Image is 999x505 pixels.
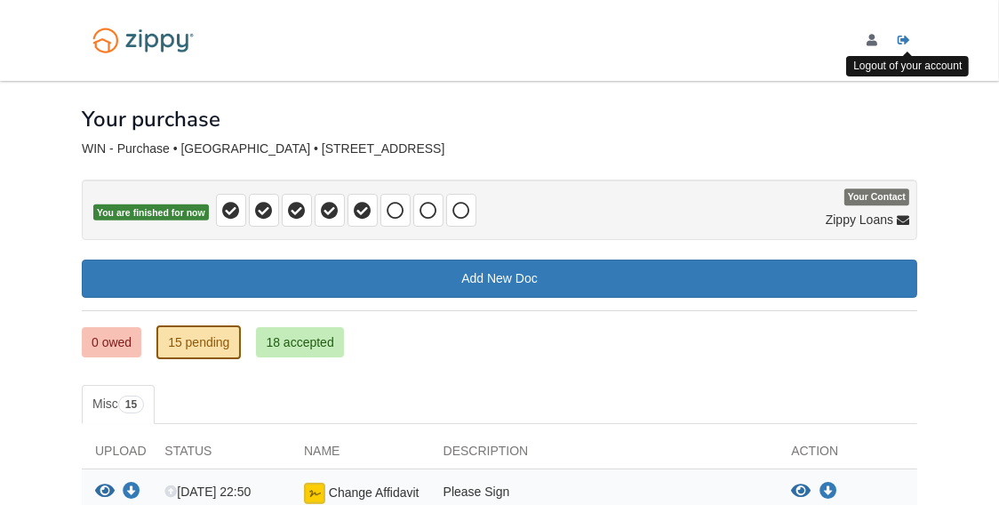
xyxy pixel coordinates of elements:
[82,141,917,156] div: WIN - Purchase • [GEOGRAPHIC_DATA] • [STREET_ADDRESS]
[82,20,204,61] img: Logo
[304,483,325,504] img: Document fully signed
[291,442,430,469] div: Name
[164,485,251,499] span: [DATE] 22:50
[844,189,909,206] span: Your Contact
[329,485,420,500] span: Change Affidavit
[846,56,969,76] div: Logout of your account
[123,485,140,500] a: Download Change Affidavit
[93,204,209,221] span: You are finished for now
[819,485,837,499] a: Download Change Affidavit
[156,325,241,359] a: 15 pending
[791,483,811,501] button: View Change Affidavit
[151,442,291,469] div: Status
[82,442,151,469] div: Upload
[82,108,220,131] h1: Your purchase
[826,211,893,228] span: Zippy Loans
[430,442,779,469] div: Description
[778,442,917,469] div: Action
[898,34,917,52] a: Log out
[867,34,884,52] a: edit profile
[82,385,155,424] a: Misc
[82,260,917,298] a: Add New Doc
[95,483,115,501] button: View Change Affidavit
[256,327,343,357] a: 18 accepted
[82,327,141,357] a: 0 owed
[118,396,144,413] span: 15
